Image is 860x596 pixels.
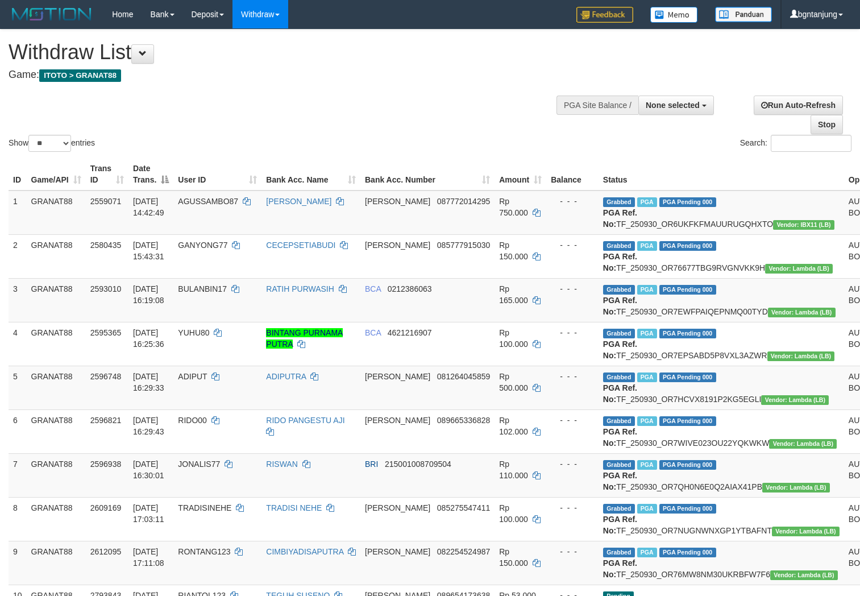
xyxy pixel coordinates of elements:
b: PGA Ref. No: [603,296,637,316]
span: Rp 750.000 [499,197,528,217]
td: 4 [9,322,27,366]
span: Copy 082254524987 to clipboard [437,547,490,556]
span: PGA Pending [659,416,716,426]
td: GRANAT88 [27,322,86,366]
span: Grabbed [603,241,635,251]
span: Grabbed [603,548,635,557]
a: Run Auto-Refresh [754,96,843,115]
h4: Game: [9,69,562,81]
a: [PERSON_NAME] [266,197,331,206]
span: Rp 150.000 [499,241,528,261]
span: [PERSON_NAME] [365,241,430,250]
span: Marked by bgndedek [637,416,657,426]
span: Copy 4621216907 to clipboard [388,328,432,337]
span: Marked by bgndany [637,285,657,295]
div: - - - [551,415,594,426]
span: Marked by bgndany [637,329,657,338]
td: 6 [9,409,27,453]
th: Bank Acc. Number: activate to sort column ascending [360,158,495,191]
span: Marked by bgndedek [637,548,657,557]
span: Grabbed [603,372,635,382]
span: BCA [365,284,381,293]
b: PGA Ref. No: [603,558,637,579]
span: [PERSON_NAME] [365,372,430,381]
td: GRANAT88 [27,366,86,409]
span: [DATE] 17:03:11 [133,503,164,524]
th: Balance [546,158,599,191]
span: 2559071 [90,197,122,206]
td: TF_250930_OR76MW8NM30UKRBFW7F6 [599,541,844,585]
span: Grabbed [603,329,635,338]
div: PGA Site Balance / [556,96,638,115]
span: [DATE] 16:25:36 [133,328,164,349]
a: RISWAN [266,460,297,469]
span: AGUSSAMBO87 [178,197,238,206]
span: [DATE] 16:30:01 [133,460,164,480]
div: - - - [551,283,594,295]
span: 2596938 [90,460,122,469]
span: [PERSON_NAME] [365,197,430,206]
img: panduan.png [715,7,772,22]
b: PGA Ref. No: [603,208,637,229]
span: ITOTO > GRANAT88 [39,69,121,82]
a: CECEPSETIABUDI [266,241,335,250]
div: - - - [551,196,594,207]
span: PGA Pending [659,241,716,251]
td: TF_250930_OR7WIVE023OU22YQKWKW [599,409,844,453]
span: Vendor URL: https://dashboard.q2checkout.com/secure [768,308,836,317]
span: Copy 215001008709504 to clipboard [385,460,451,469]
span: Vendor URL: https://dashboard.q2checkout.com/secure [767,351,835,361]
span: Grabbed [603,285,635,295]
th: Date Trans.: activate to sort column descending [128,158,173,191]
span: Rp 100.000 [499,328,528,349]
a: CIMBIYADISAPUTRA [266,547,343,556]
span: Rp 165.000 [499,284,528,305]
span: Marked by bgndedek [637,504,657,514]
h1: Withdraw List [9,41,562,64]
a: RIDO PANGESTU AJI [266,416,344,425]
span: BCA [365,328,381,337]
input: Search: [771,135,851,152]
div: - - - [551,239,594,251]
a: ADIPUTRA [266,372,306,381]
span: Vendor URL: https://dashboard.q2checkout.com/secure [761,395,829,405]
span: Copy 0212386063 to clipboard [388,284,432,293]
b: PGA Ref. No: [603,427,637,448]
td: TF_250930_OR6UKFKFMAUURUGQHXTO [599,191,844,235]
th: Game/API: activate to sort column ascending [27,158,86,191]
td: GRANAT88 [27,234,86,278]
span: PGA Pending [659,329,716,338]
span: Rp 110.000 [499,460,528,480]
span: GANYONG77 [178,241,227,250]
span: Grabbed [603,504,635,514]
th: Amount: activate to sort column ascending [495,158,546,191]
span: PGA Pending [659,504,716,514]
span: PGA Pending [659,460,716,470]
span: Rp 150.000 [499,547,528,568]
span: [PERSON_NAME] [365,416,430,425]
td: 9 [9,541,27,585]
b: PGA Ref. No: [603,383,637,404]
span: RONTANG123 [178,547,230,556]
span: Copy 081264045859 to clipboard [437,372,490,381]
span: JONALIS77 [178,460,220,469]
span: RIDO00 [178,416,207,425]
div: - - - [551,546,594,557]
span: 2595365 [90,328,122,337]
span: [DATE] 17:11:08 [133,547,164,568]
td: TF_250930_OR7HCVX8191P2KG5EGLI [599,366,844,409]
span: Vendor URL: https://dashboard.q2checkout.com/secure [762,483,830,492]
span: [PERSON_NAME] [365,503,430,512]
span: [PERSON_NAME] [365,547,430,556]
span: 2596821 [90,416,122,425]
td: 2 [9,234,27,278]
td: TF_250930_OR7EWFPAIQEPNMQ00TYD [599,278,844,322]
span: Copy 089665336828 to clipboard [437,416,490,425]
label: Show entries [9,135,95,152]
span: Marked by bgndedek [637,372,657,382]
b: PGA Ref. No: [603,515,637,535]
span: BULANBIN17 [178,284,227,293]
span: Rp 102.000 [499,416,528,436]
span: [DATE] 16:29:33 [133,372,164,392]
td: 5 [9,366,27,409]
